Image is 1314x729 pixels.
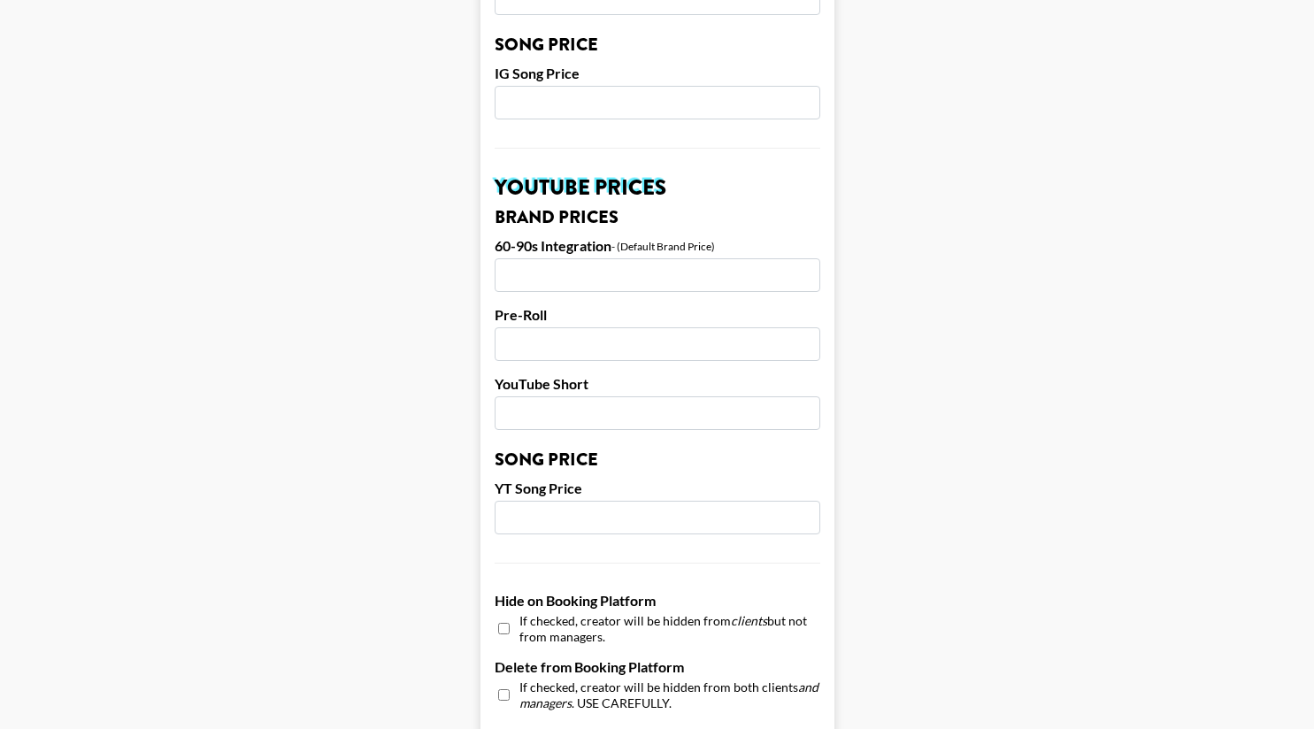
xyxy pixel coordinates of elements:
label: Hide on Booking Platform [495,592,820,610]
div: - (Default Brand Price) [611,240,715,253]
label: IG Song Price [495,65,820,82]
label: Pre-Roll [495,306,820,324]
label: 60-90s Integration [495,237,611,255]
span: If checked, creator will be hidden from both clients . USE CAREFULLY. [519,679,820,710]
h2: YouTube Prices [495,177,820,198]
label: YouTube Short [495,375,820,393]
em: and managers [519,679,818,710]
h3: Song Price [495,451,820,469]
h3: Song Price [495,36,820,54]
label: Delete from Booking Platform [495,658,820,676]
label: YT Song Price [495,480,820,497]
em: clients [731,613,767,628]
span: If checked, creator will be hidden from but not from managers. [519,613,820,644]
h3: Brand Prices [495,209,820,226]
